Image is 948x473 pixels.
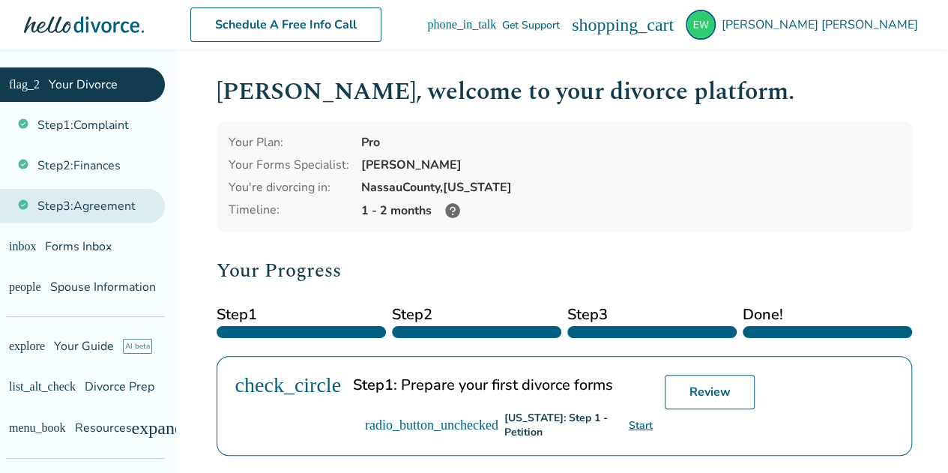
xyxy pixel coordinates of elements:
[567,304,737,326] span: Step 3
[190,7,381,42] a: Schedule A Free Info Call
[353,375,653,395] h2: Prepare your first divorce forms
[9,241,36,253] span: inbox
[722,16,924,33] span: [PERSON_NAME] [PERSON_NAME]
[629,418,653,433] a: Start
[9,79,40,91] span: flag_2
[572,16,674,34] span: shopping_cart
[217,73,912,110] h1: [PERSON_NAME] , welcome to your divorce platform.
[9,281,41,293] span: people
[361,202,900,220] div: 1 - 2 months
[361,134,900,151] div: Pro
[427,19,496,31] span: phone_in_talk
[229,157,349,173] div: Your Forms Specialist:
[217,256,912,286] h2: Your Progress
[392,304,561,326] span: Step 2
[229,134,349,151] div: Your Plan:
[504,411,629,439] div: [US_STATE]: Step 1 - Petition
[743,304,912,326] span: Done!
[45,238,112,255] span: Forms Inbox
[353,375,397,395] strong: Step 1 :
[686,10,716,40] img: hickory12885@gmail.com
[361,157,900,173] div: [PERSON_NAME]
[665,375,755,409] a: Review
[229,202,349,220] div: Timeline:
[9,420,132,436] span: Resources
[132,419,230,437] span: expand_more
[9,381,76,393] span: list_alt_check
[229,179,349,196] div: You're divorcing in:
[873,401,948,473] iframe: Chat Widget
[235,375,341,396] span: check_circle
[365,418,498,432] span: radio_button_unchecked
[9,340,45,352] span: explore
[9,422,66,434] span: menu_book
[502,18,560,32] span: Get Support
[217,304,386,326] span: Step 1
[123,339,152,354] span: AI beta
[427,18,560,32] a: phone_in_talkGet Support
[361,179,900,196] div: Nassau County, [US_STATE]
